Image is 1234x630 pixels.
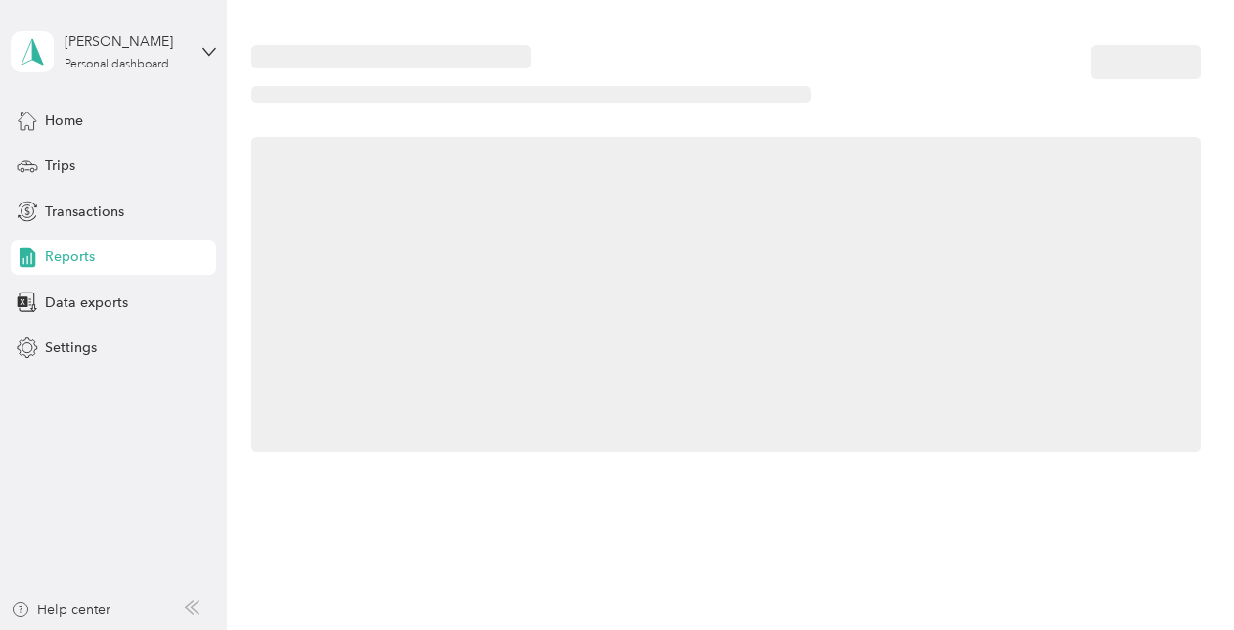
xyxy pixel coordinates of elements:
[65,59,169,70] div: Personal dashboard
[11,600,110,620] button: Help center
[45,247,95,267] span: Reports
[45,292,128,313] span: Data exports
[45,202,124,222] span: Transactions
[1124,520,1234,630] iframe: Everlance-gr Chat Button Frame
[65,31,187,52] div: [PERSON_NAME]
[45,156,75,176] span: Trips
[45,111,83,131] span: Home
[45,337,97,358] span: Settings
